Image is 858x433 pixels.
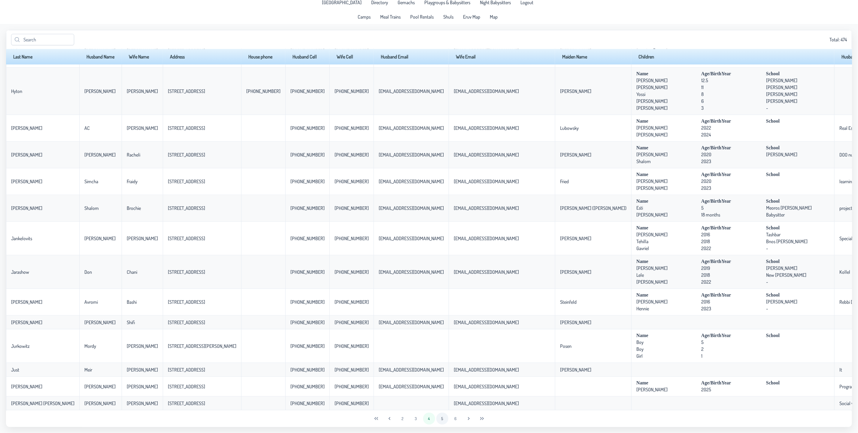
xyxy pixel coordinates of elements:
span: School [766,172,829,177]
p-celleditor: Boy [636,339,644,345]
p-celleditor: Esti [636,205,643,211]
button: 3 [410,413,422,425]
p-celleditor: Lele [636,272,644,278]
span: Name [636,292,700,298]
p-celleditor: Gavriel [636,245,649,251]
p-celleditor: 3 [701,105,704,111]
span: Age/BirthYear [701,259,765,264]
p-celleditor: Simcha [84,178,98,184]
p-celleditor: Shifi [127,319,135,325]
p-celleditor: [PERSON_NAME] [127,367,158,373]
p-celleditor: 2024 [701,132,711,138]
p-celleditor: [PERSON_NAME] ([PERSON_NAME]) [560,205,626,211]
p-celleditor: [STREET_ADDRESS] [168,88,205,94]
span: School [766,71,829,76]
button: Next Page [463,413,475,425]
p-celleditor: [EMAIL_ADDRESS][DOMAIN_NAME] [454,384,519,390]
p-celleditor: - [766,105,768,111]
p-celleditor: [PERSON_NAME] [PERSON_NAME] [11,400,74,406]
p-celleditor: [PERSON_NAME] [560,319,591,325]
p-celleditor: [PERSON_NAME] [84,152,116,158]
p-celleditor: AC [84,125,90,131]
p-celleditor: Brochie [127,205,141,211]
p-celleditor: Mordy [84,343,96,349]
p-celleditor: [PERSON_NAME] [127,343,158,349]
p-celleditor: [PERSON_NAME] [766,151,797,157]
p-celleditor: 2022 [701,245,711,251]
p-celleditor: [PERSON_NAME] [84,400,116,406]
p-celleditor: 2022 [701,279,711,285]
p-celleditor: Hyton [11,88,22,94]
p-celleditor: [EMAIL_ADDRESS][DOMAIN_NAME] [379,269,444,275]
p-celleditor: Girl [636,353,643,359]
span: Shuls [444,14,454,19]
span: School [766,145,829,151]
p-celleditor: 2016 [701,299,710,305]
p-celleditor: [PHONE_NUMBER] [290,400,325,406]
p-celleditor: [PERSON_NAME] [766,77,797,83]
span: Name [636,199,700,204]
span: School [766,333,829,338]
p-celleditor: [PHONE_NUMBER] [290,384,325,390]
th: Husband Name [79,49,122,64]
li: Camps [354,12,374,22]
span: Name [636,259,700,264]
p-celleditor: [PHONE_NUMBER] [335,367,369,373]
span: Age/BirthYear [701,145,765,151]
p-celleditor: 2018 [701,272,710,278]
p-celleditor: [PHONE_NUMBER] [335,152,369,158]
span: School [766,199,829,204]
span: School [766,259,829,264]
p-celleditor: Jarashow [11,269,29,275]
p-celleditor: [PERSON_NAME] [560,235,591,241]
p-celleditor: [EMAIL_ADDRESS][DOMAIN_NAME] [379,205,444,211]
button: First Page [370,413,382,425]
p-celleditor: [EMAIL_ADDRESS][DOMAIN_NAME] [454,125,519,131]
p-celleditor: [EMAIL_ADDRESS][DOMAIN_NAME] [379,235,444,241]
a: Meal Trains [377,12,405,22]
p-celleditor: Bnos [PERSON_NAME] [766,238,808,244]
p-celleditor: 2022 [701,125,711,131]
p-celleditor: 5 [701,205,704,211]
p-celleditor: [PHONE_NUMBER] [290,269,325,275]
p-celleditor: [PHONE_NUMBER] [335,205,369,211]
p-celleditor: [PERSON_NAME] [766,84,797,90]
th: Maiden Name [555,49,631,64]
p-celleditor: [PERSON_NAME] [127,384,158,390]
p-celleditor: [PERSON_NAME] [11,205,42,211]
p-celleditor: 2016 [701,231,710,237]
p-celleditor: [PHONE_NUMBER] [335,319,369,325]
input: Search [11,34,74,45]
p-celleditor: [STREET_ADDRESS] [168,299,205,305]
span: Name [636,172,700,177]
p-celleditor: [PERSON_NAME] [636,299,668,305]
span: Name [636,333,700,338]
p-celleditor: [PERSON_NAME] [84,88,116,94]
p-celleditor: [PERSON_NAME] [636,105,668,111]
p-celleditor: Shalom [636,158,651,164]
p-celleditor: It [839,367,842,373]
p-celleditor: [PHONE_NUMBER] [335,299,369,305]
th: Wife Email [449,49,555,64]
p-celleditor: [STREET_ADDRESS] [168,319,205,325]
p-celleditor: [EMAIL_ADDRESS][DOMAIN_NAME] [454,319,519,325]
p-celleditor: [PHONE_NUMBER] [335,178,369,184]
span: Map [490,14,498,19]
p-celleditor: Meir [84,367,92,373]
p-celleditor: [PERSON_NAME] [560,367,591,373]
p-celleditor: Jankelovits [11,235,32,241]
p-celleditor: [EMAIL_ADDRESS][DOMAIN_NAME] [454,235,519,241]
p-celleditor: 18 months [701,212,720,218]
p-celleditor: [PHONE_NUMBER] [335,269,369,275]
p-celleditor: Posen [560,343,571,349]
p-celleditor: Jurkowitz [11,343,30,349]
p-celleditor: Fried [560,178,569,184]
p-celleditor: [PERSON_NAME] [636,185,668,191]
th: Last Name [6,49,79,64]
p-celleditor: Tashbar [766,231,781,237]
p-celleditor: [PHONE_NUMBER] [335,235,369,241]
span: Age/BirthYear [701,225,765,231]
p-celleditor: [PERSON_NAME] [84,319,116,325]
a: Map [487,12,502,22]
